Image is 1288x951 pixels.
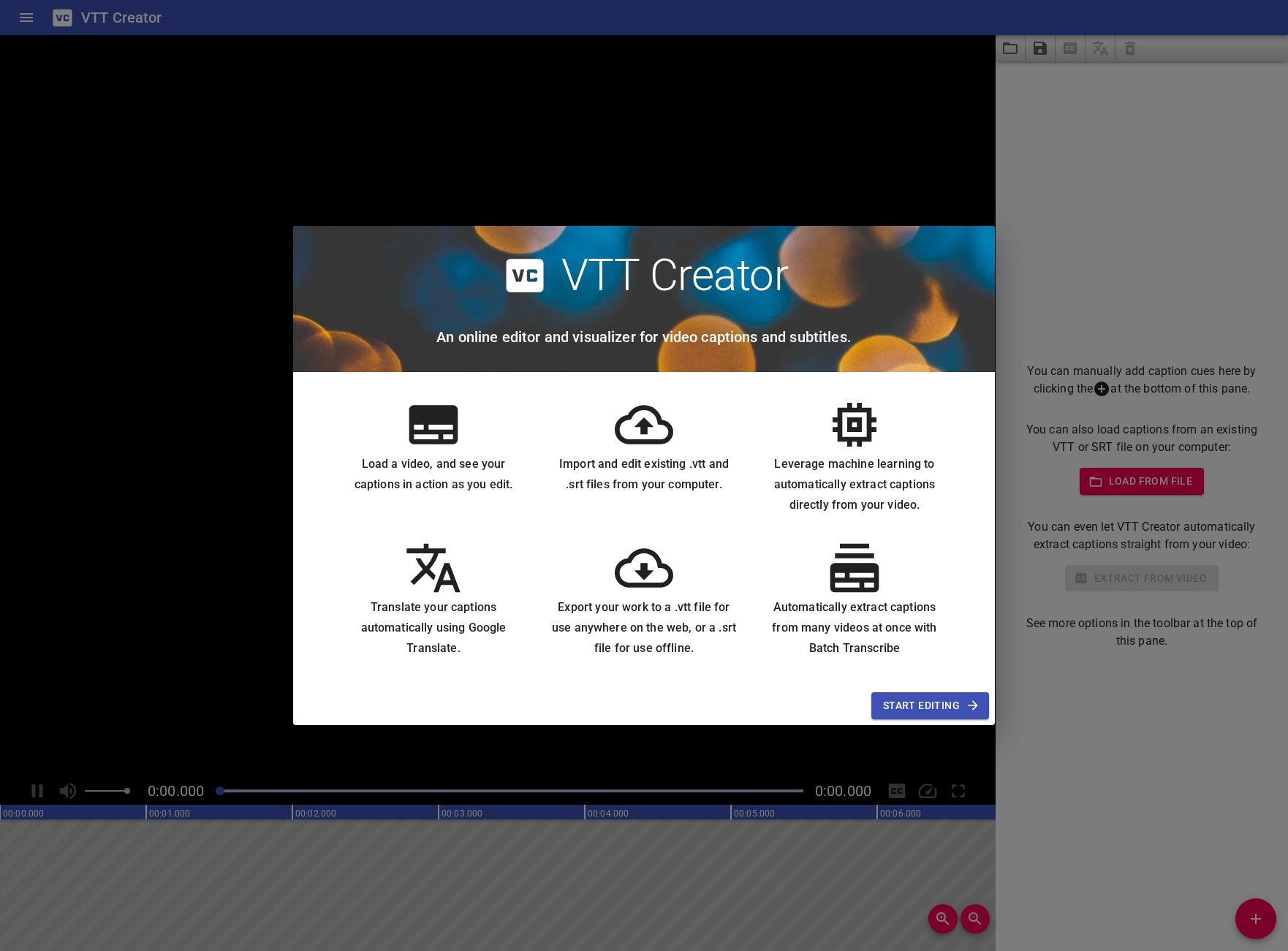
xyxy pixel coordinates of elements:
[340,454,527,495] h6: Load a video, and see your captions in action as you edit.
[550,454,738,495] h6: Import and edit existing .vtt and .srt files from your computer.
[883,697,977,715] span: Start Editing
[340,597,527,659] h6: Translate your captions automatically using Google Translate.
[761,454,948,515] h6: Leverage machine learning to automatically extract captions directly from your video.
[871,692,989,719] button: Start Editing
[436,325,852,349] h6: An online editor and visualizer for video captions and subtitles.
[550,597,738,659] h6: Export your work to a .vtt file for use anywhere on the web, or a .srt file for use offline.
[761,597,948,659] h6: Automatically extract captions from many videos at once with Batch Transcribe
[561,249,789,302] h2: VTT Creator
